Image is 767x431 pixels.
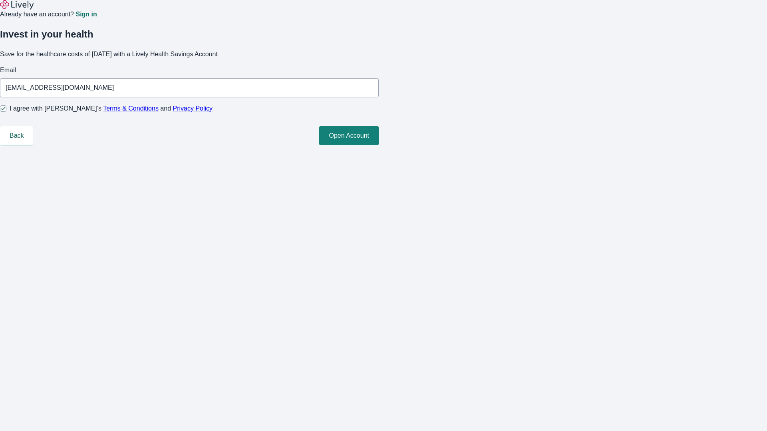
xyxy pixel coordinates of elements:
a: Privacy Policy [173,105,213,112]
a: Sign in [76,11,97,18]
button: Open Account [319,126,379,145]
a: Terms & Conditions [103,105,159,112]
span: I agree with [PERSON_NAME]’s and [10,104,213,113]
